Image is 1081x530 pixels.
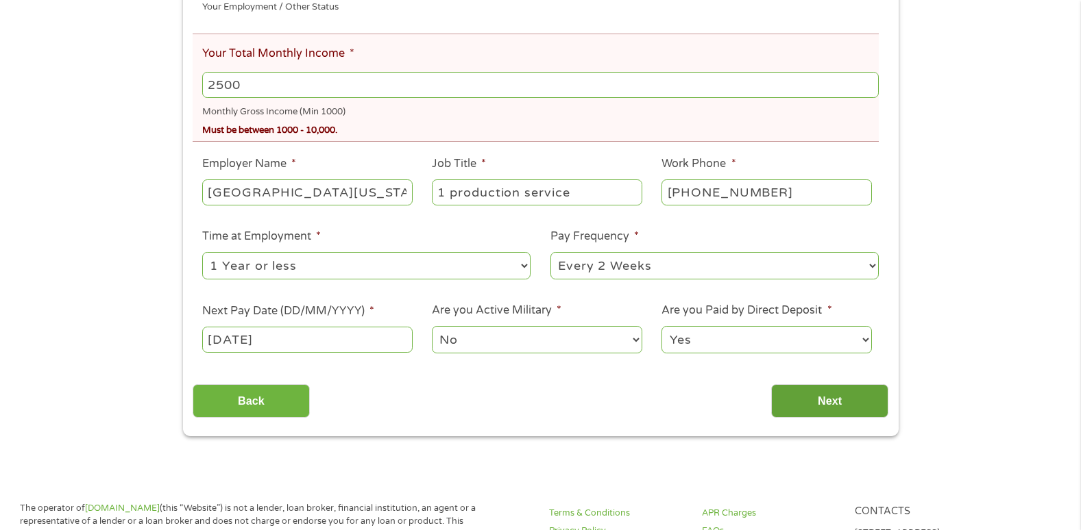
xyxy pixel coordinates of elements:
a: [DOMAIN_NAME] [85,503,160,514]
input: (231) 754-4010 [661,179,871,205]
h4: Contacts [855,505,991,518]
label: Are you Active Military [432,303,561,318]
input: Back [193,384,310,418]
a: Terms & Conditions [549,507,685,520]
div: Monthly Gross Income (Min 1000) [202,101,878,119]
input: Walmart [202,179,412,205]
label: Pay Frequency [550,229,639,244]
a: APR Charges [702,507,838,520]
label: Work Phone [661,157,736,171]
input: Cashier [432,179,642,205]
label: Time at Employment [202,229,321,244]
label: Your Total Monthly Income [202,47,354,61]
input: 1800 [202,72,878,98]
label: Next Pay Date (DD/MM/YYYY) [202,304,374,318]
div: Must be between 1000 - 10,000. [202,119,878,138]
input: ---Click Here for Calendar --- [202,327,412,353]
label: Employer Name [202,157,296,171]
label: Are you Paid by Direct Deposit [661,303,831,318]
label: Job Title [432,157,486,171]
input: Next [771,384,888,418]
